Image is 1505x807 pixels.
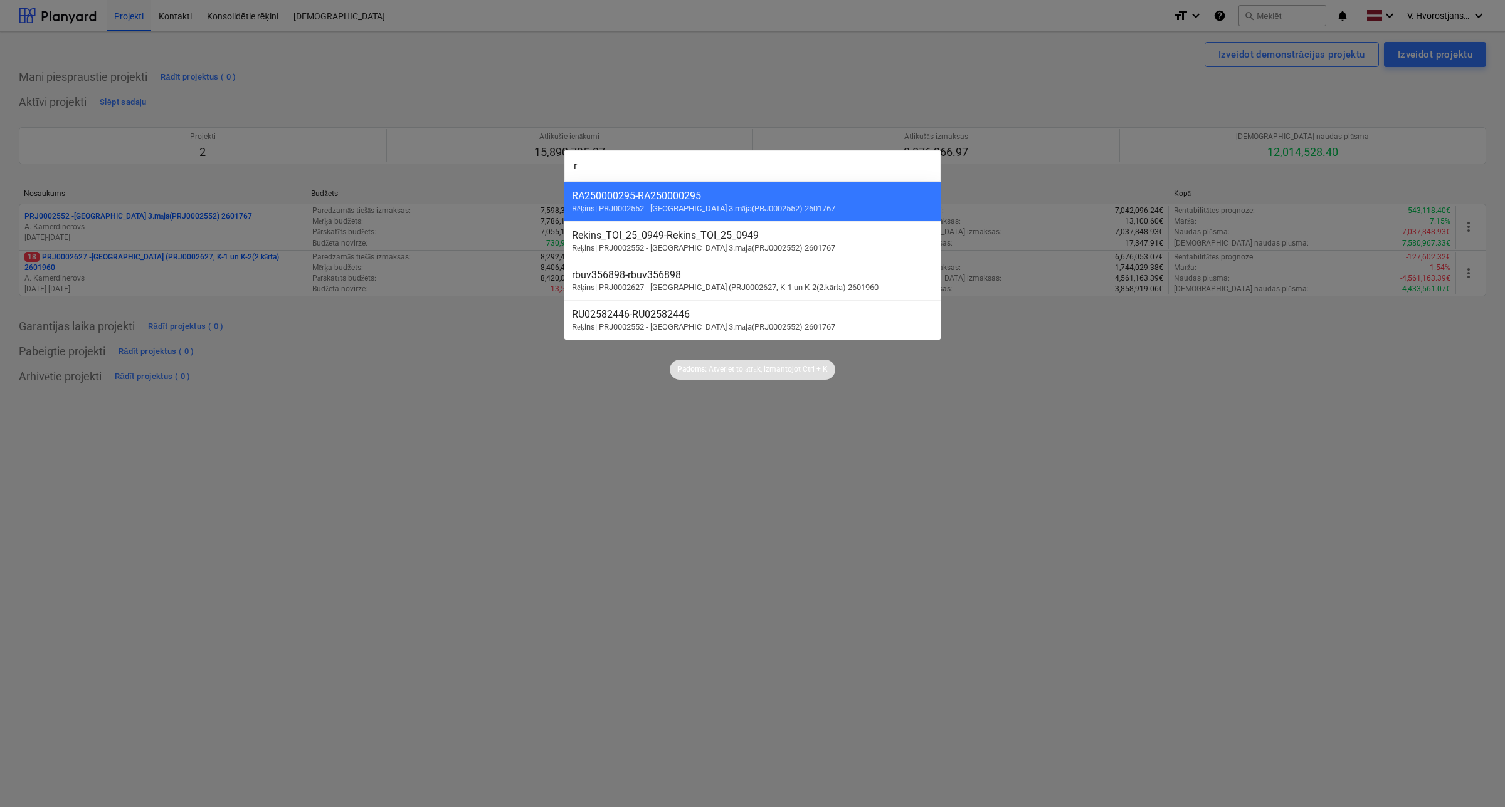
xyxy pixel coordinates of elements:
div: RA250000295-RA250000295Rēķins| PRJ0002552 - [GEOGRAPHIC_DATA] 3.māja(PRJ0002552) 2601767 [564,182,941,221]
div: RA250000295 - RA250000295 [572,190,933,202]
p: Atveriet to ātrāk, izmantojot [709,364,801,375]
div: RU02582446-RU02582446Rēķins| PRJ0002552 - [GEOGRAPHIC_DATA] 3.māja(PRJ0002552) 2601767 [564,300,941,340]
div: Rekins_TOI_25_0949-Rekins_TOI_25_0949Rēķins| PRJ0002552 - [GEOGRAPHIC_DATA] 3.māja(PRJ0002552) 26... [564,221,941,261]
div: rbuv356898 - rbuv356898 [572,269,933,281]
span: Rēķins | PRJ0002552 - [GEOGRAPHIC_DATA] 3.māja(PRJ0002552) 2601767 [572,322,835,331]
span: Rēķins | PRJ0002627 - [GEOGRAPHIC_DATA] (PRJ0002627, K-1 un K-2(2.kārta) 2601960 [572,283,879,292]
div: RU02582446 - RU02582446 [572,308,933,320]
span: Rēķins | PRJ0002552 - [GEOGRAPHIC_DATA] 3.māja(PRJ0002552) 2601767 [572,243,835,253]
input: Meklēt projektus, rindas, līgumus, progresa ziņojumus, apakšuzņēmējus ... [564,150,941,182]
iframe: Chat Widget [1442,747,1505,807]
p: Ctrl + K [803,364,828,375]
div: Rekins_TOI_25_0949 - Rekins_TOI_25_0949 [572,229,933,241]
p: Padoms: [677,364,707,375]
div: Padoms:Atveriet to ātrāk, izmantojotCtrl + K [670,360,835,380]
div: rbuv356898-rbuv356898Rēķins| PRJ0002627 - [GEOGRAPHIC_DATA] (PRJ0002627, K-1 un K-2(2.kārta) 2601960 [564,261,941,300]
span: Rēķins | PRJ0002552 - [GEOGRAPHIC_DATA] 3.māja(PRJ0002552) 2601767 [572,204,835,213]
